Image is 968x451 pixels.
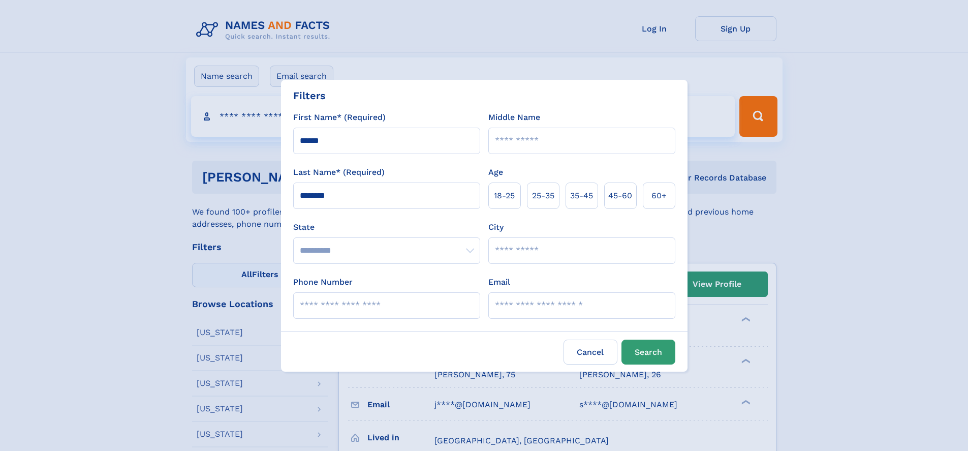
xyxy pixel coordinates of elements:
[293,166,385,178] label: Last Name* (Required)
[651,190,667,202] span: 60+
[532,190,554,202] span: 25‑35
[293,88,326,103] div: Filters
[293,221,480,233] label: State
[608,190,632,202] span: 45‑60
[494,190,515,202] span: 18‑25
[570,190,593,202] span: 35‑45
[621,340,675,365] button: Search
[488,111,540,124] label: Middle Name
[293,276,353,288] label: Phone Number
[488,166,503,178] label: Age
[488,221,504,233] label: City
[564,340,617,365] label: Cancel
[488,276,510,288] label: Email
[293,111,386,124] label: First Name* (Required)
